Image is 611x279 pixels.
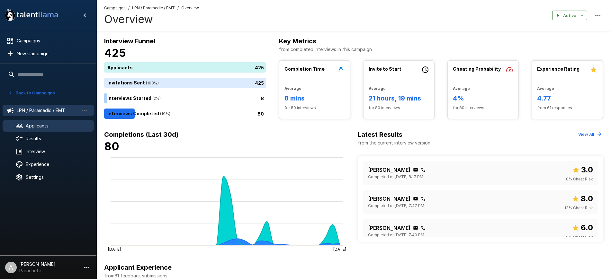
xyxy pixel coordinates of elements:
[132,5,175,11] span: LPN / Paramedic / EMT
[104,131,179,138] b: Completions (Last 30d)
[572,193,593,205] span: Overall score out of 10
[279,46,603,53] p: from completed interviews in this campaign
[284,105,345,111] span: for 80 interviews
[104,264,172,271] b: Applicant Experience
[453,105,513,111] span: for 80 interviews
[566,176,593,182] span: 0 % Cheat Risk
[108,247,121,251] tspan: [DATE]
[369,105,429,111] span: for 80 interviews
[413,167,418,172] div: Click to copy
[453,86,470,91] b: Average
[358,131,402,138] b: Latest Results
[104,46,126,59] b: 425
[369,93,429,103] h6: 21 hours, 19 mins
[358,140,430,146] p: from the current interview version
[421,196,426,201] div: Click to copy
[369,66,401,72] b: Invite to Start
[368,232,424,238] span: Completed on [DATE] 7:40 PM
[368,166,410,174] p: [PERSON_NAME]
[453,93,513,103] h6: 4%
[255,64,264,71] p: 425
[104,5,126,10] u: Campaigns
[284,66,325,72] b: Completion Time
[255,80,264,86] p: 425
[572,164,593,176] span: Overall score out of 10
[453,66,501,72] b: Cheating Probability
[104,140,119,153] b: 80
[572,222,593,234] span: Overall score out of 10
[284,93,345,103] h6: 8 mins
[413,196,418,201] div: Click to copy
[257,110,264,117] p: 80
[279,37,316,45] b: Key Metrics
[104,13,199,26] h4: Overview
[284,86,301,91] b: Average
[581,194,593,203] b: 8.0
[566,234,593,240] span: 0 % Cheat Risk
[564,205,593,211] span: 13 % Cheat Risk
[537,93,598,103] h6: 4.77
[368,203,424,209] span: Completed on [DATE] 7:47 PM
[421,225,426,231] div: Click to copy
[577,129,603,139] button: View All
[368,174,423,180] span: Completed on [DATE] 8:17 PM
[581,223,593,232] b: 6.0
[261,95,264,102] p: 8
[552,11,587,21] button: Active
[177,5,179,11] span: /
[581,165,593,174] b: 3.0
[421,167,426,172] div: Click to copy
[104,273,603,279] p: from 61 feedback submissions
[368,224,410,232] p: [PERSON_NAME]
[333,247,346,251] tspan: [DATE]
[369,86,386,91] b: Average
[104,37,155,45] b: Interview Funnel
[413,225,418,231] div: Click to copy
[368,195,410,203] p: [PERSON_NAME]
[537,105,598,111] span: from 61 responses
[537,86,554,91] b: Average
[537,66,580,72] b: Experience Rating
[128,5,130,11] span: /
[181,5,199,11] span: Overview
